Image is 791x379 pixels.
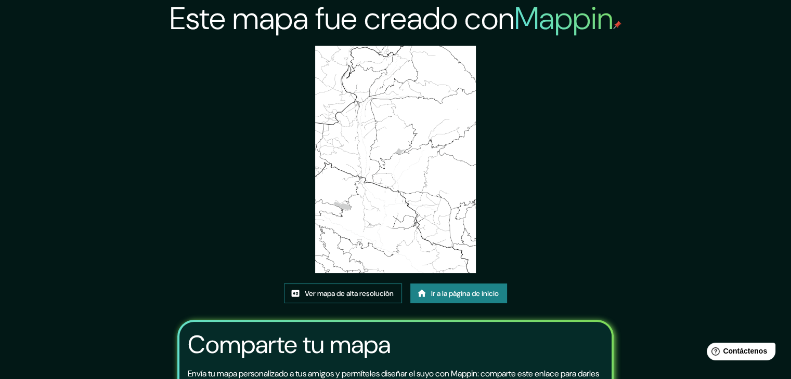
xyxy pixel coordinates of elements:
a: Ir a la página de inicio [410,283,507,303]
img: pin de mapeo [613,21,621,29]
img: created-map [315,46,476,273]
iframe: Lanzador de widgets de ayuda [698,339,780,368]
a: Ver mapa de alta resolución [284,283,402,303]
font: Ir a la página de inicio [431,289,499,298]
font: Comparte tu mapa [188,328,391,361]
font: Ver mapa de alta resolución [305,289,394,298]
